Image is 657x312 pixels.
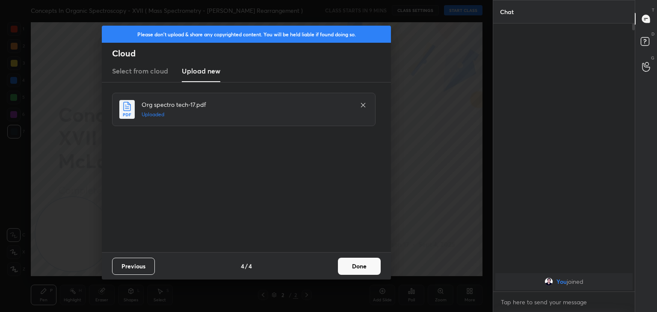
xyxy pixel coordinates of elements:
div: grid [493,271,635,292]
h4: 4 [249,262,252,271]
h4: 4 [241,262,244,271]
h3: Upload new [182,66,220,76]
h2: Cloud [112,48,391,59]
p: T [652,7,654,13]
span: You [556,278,567,285]
button: Done [338,258,381,275]
img: f09d9dab4b74436fa4823a0cd67107e0.jpg [545,277,553,286]
button: Previous [112,258,155,275]
h4: / [245,262,248,271]
p: D [651,31,654,37]
div: Please don't upload & share any copyrighted content. You will be held liable if found doing so. [102,26,391,43]
span: joined [567,278,583,285]
h5: Uploaded [142,111,351,118]
h4: Org spectro tech-17.pdf [142,100,351,109]
p: G [651,55,654,61]
p: Chat [493,0,521,23]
